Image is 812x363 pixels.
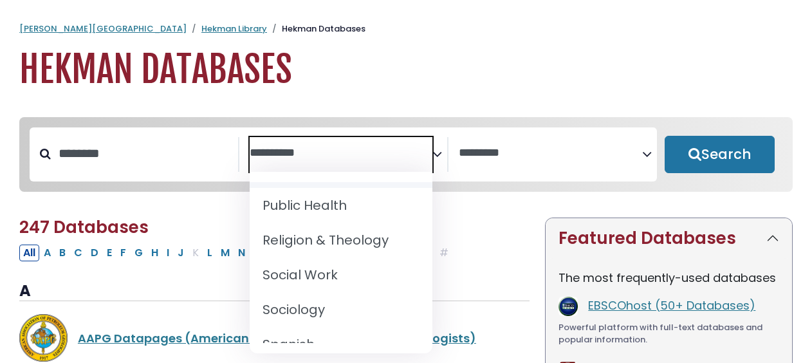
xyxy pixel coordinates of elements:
[19,282,530,301] h3: A
[19,216,149,239] span: 247 Databases
[19,23,793,35] nav: breadcrumb
[250,292,432,327] li: Sociology
[558,321,779,346] div: Powerful platform with full-text databases and popular information.
[78,330,476,346] a: AAPG Datapages (American Association of Petroleum Geologists)
[217,245,234,261] button: Filter Results M
[55,245,69,261] button: Filter Results B
[250,223,432,257] li: Religion & Theology
[546,218,792,259] button: Featured Databases
[234,245,249,261] button: Filter Results N
[250,188,432,223] li: Public Health
[250,257,432,292] li: Social Work
[87,245,102,261] button: Filter Results D
[203,245,216,261] button: Filter Results L
[201,23,267,35] a: Hekman Library
[19,244,454,260] div: Alpha-list to filter by first letter of database name
[131,245,147,261] button: Filter Results G
[147,245,162,261] button: Filter Results H
[103,245,116,261] button: Filter Results E
[163,245,173,261] button: Filter Results I
[19,23,187,35] a: [PERSON_NAME][GEOGRAPHIC_DATA]
[19,245,39,261] button: All
[70,245,86,261] button: Filter Results C
[250,327,432,362] li: Spanish
[588,297,755,313] a: EBSCOhost (50+ Databases)
[267,23,365,35] li: Hekman Databases
[116,245,130,261] button: Filter Results F
[459,147,642,160] textarea: Search
[51,143,238,164] input: Search database by title or keyword
[19,48,793,91] h1: Hekman Databases
[250,147,433,160] textarea: Search
[174,245,188,261] button: Filter Results J
[19,117,793,192] nav: Search filters
[558,269,779,286] p: The most frequently-used databases
[665,136,775,173] button: Submit for Search Results
[40,245,55,261] button: Filter Results A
